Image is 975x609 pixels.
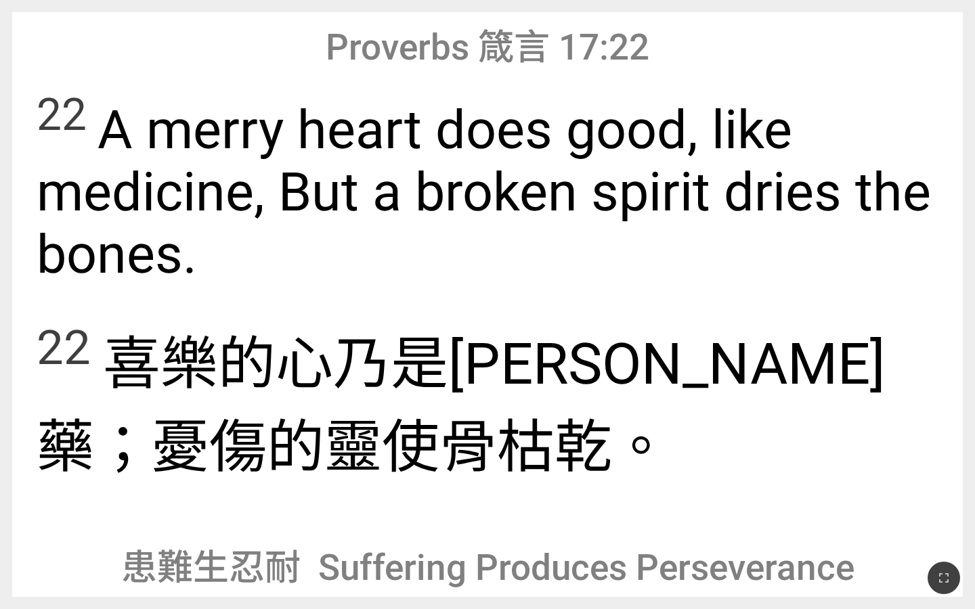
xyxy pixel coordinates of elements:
[94,413,670,481] wh1456: ；憂傷
[37,330,886,481] wh8056: 的心
[37,413,670,481] wh3190: 藥
[37,89,938,286] span: A merry heart does good, like medicine, But a broken spirit dries the bones.
[37,330,886,481] wh3820: 乃是[PERSON_NAME]
[497,413,670,481] wh1634: 枯乾
[612,413,670,481] wh3001: 。
[382,413,670,481] wh7307: 使骨
[267,413,670,481] wh5218: 的靈
[37,319,91,376] sup: 22
[37,89,87,141] sup: 22
[37,317,938,483] span: 喜樂
[326,18,649,70] span: Proverbs 箴言 17:22
[121,539,854,590] span: 患難生忍耐 Suffering Produces Perseverance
